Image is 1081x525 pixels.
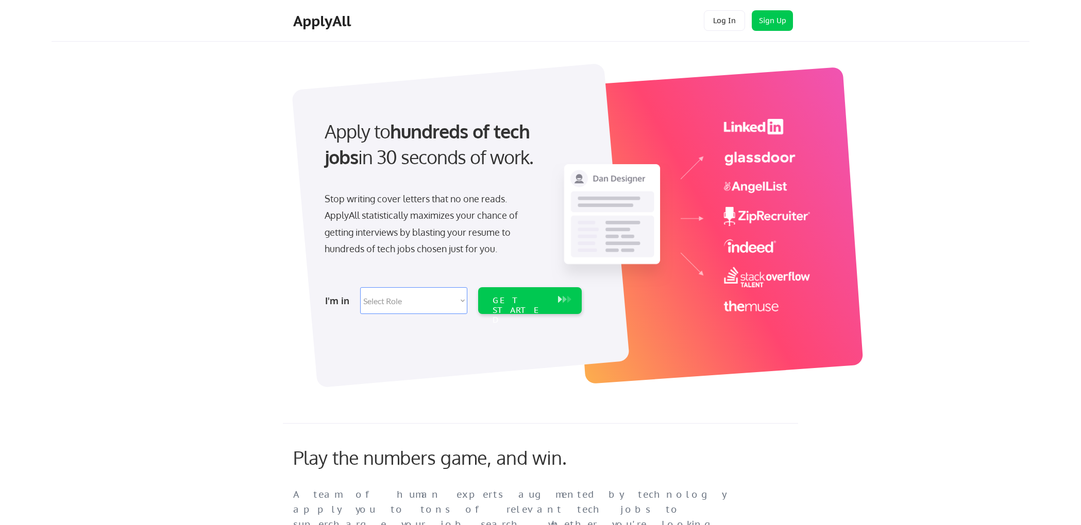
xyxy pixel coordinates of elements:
[493,295,548,325] div: GET STARTED
[325,119,534,168] strong: hundreds of tech jobs
[325,190,536,257] div: Stop writing cover letters that no one reads. ApplyAll statistically maximizes your chance of get...
[293,12,354,30] div: ApplyAll
[325,118,578,170] div: Apply to in 30 seconds of work.
[752,10,793,31] button: Sign Up
[704,10,745,31] button: Log In
[325,292,354,309] div: I'm in
[293,446,613,468] div: Play the numbers game, and win.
